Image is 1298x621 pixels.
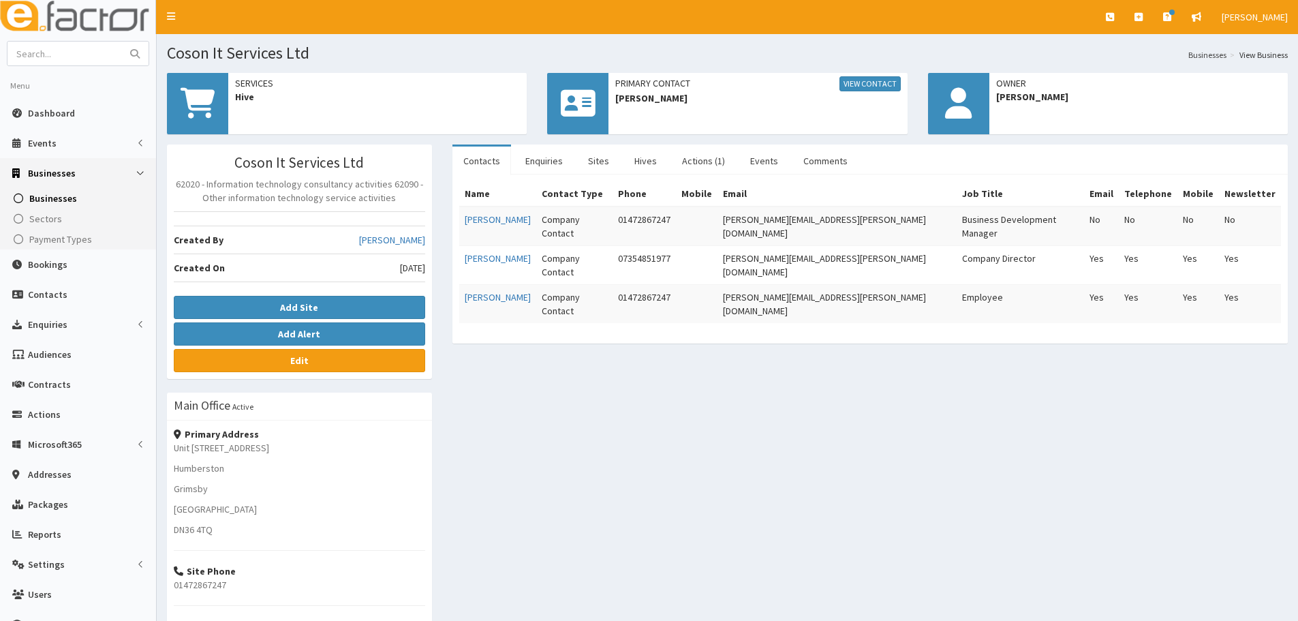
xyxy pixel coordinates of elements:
a: Events [739,147,789,175]
span: Businesses [29,192,77,205]
td: Yes [1177,246,1219,285]
td: No [1084,207,1119,246]
a: View Contact [839,76,901,91]
a: Sites [577,147,620,175]
p: 62020 - Information technology consultancy activities 62090 - Other information technology servic... [174,177,425,205]
a: Actions (1) [671,147,736,175]
span: Businesses [28,167,76,179]
span: [PERSON_NAME] [1222,11,1288,23]
td: Yes [1219,246,1281,285]
span: Dashboard [28,107,75,119]
a: Edit [174,349,425,372]
strong: Site Phone [174,565,236,577]
p: Humberston [174,461,425,475]
th: Email [1084,181,1119,207]
a: [PERSON_NAME] [465,291,531,303]
b: Created By [174,234,223,246]
p: [GEOGRAPHIC_DATA] [174,502,425,516]
span: [PERSON_NAME] [615,91,900,105]
td: Yes [1219,285,1281,324]
span: Contracts [28,378,71,391]
span: Users [28,588,52,601]
span: Settings [28,558,65,571]
a: Payment Types [3,229,156,249]
span: Sectors [29,213,62,225]
th: Newsletter [1219,181,1281,207]
a: Comments [792,147,859,175]
a: Businesses [3,188,156,209]
a: Hives [623,147,668,175]
li: View Business [1226,49,1288,61]
a: Businesses [1188,49,1226,61]
span: Actions [28,408,61,421]
a: [PERSON_NAME] [359,233,425,247]
span: Audiences [28,348,72,361]
td: Business Development Manager [957,207,1084,246]
span: Primary Contact [615,76,900,91]
p: DN36 4TQ [174,523,425,536]
td: Yes [1084,285,1119,324]
a: [PERSON_NAME] [465,213,531,226]
span: [DATE] [400,261,425,275]
strong: Primary Address [174,428,259,440]
input: Search... [7,42,122,65]
a: Enquiries [514,147,574,175]
span: Microsoft365 [28,438,82,451]
h3: Main Office [174,399,230,412]
small: Active [232,402,253,412]
span: Services [235,76,520,90]
span: Enquiries [28,318,67,331]
button: Add Alert [174,322,425,346]
td: 01472867247 [613,207,676,246]
td: No [1177,207,1219,246]
td: Yes [1119,246,1177,285]
th: Email [717,181,957,207]
th: Name [459,181,536,207]
td: Company Contact [536,285,613,324]
a: [PERSON_NAME] [465,252,531,264]
span: Payment Types [29,233,92,245]
td: 01472867247 [613,285,676,324]
b: Add Alert [278,328,320,340]
td: No [1119,207,1177,246]
a: Contacts [452,147,511,175]
span: Hive [235,90,520,104]
th: Telephone [1119,181,1177,207]
p: Grimsby [174,482,425,496]
td: Company Contact [536,246,613,285]
b: Add Site [280,301,318,314]
span: Reports [28,528,61,541]
td: 07354851977 [613,246,676,285]
td: Yes [1119,285,1177,324]
td: [PERSON_NAME][EMAIL_ADDRESS][PERSON_NAME][DOMAIN_NAME] [717,246,957,285]
td: Yes [1177,285,1219,324]
td: Company Director [957,246,1084,285]
span: Bookings [28,258,67,271]
span: Events [28,137,57,149]
th: Contact Type [536,181,613,207]
b: Created On [174,262,225,274]
span: Packages [28,498,68,511]
th: Mobile [676,181,717,207]
td: [PERSON_NAME][EMAIL_ADDRESS][PERSON_NAME][DOMAIN_NAME] [717,285,957,324]
a: Sectors [3,209,156,229]
th: Job Title [957,181,1084,207]
span: Addresses [28,468,72,481]
span: Contacts [28,288,67,301]
h1: Coson It Services Ltd [167,44,1288,62]
td: Company Contact [536,207,613,246]
b: Edit [290,354,309,367]
td: Yes [1084,246,1119,285]
h3: Coson It Services Ltd [174,155,425,170]
th: Mobile [1177,181,1219,207]
td: [PERSON_NAME][EMAIL_ADDRESS][PERSON_NAME][DOMAIN_NAME] [717,207,957,246]
span: [PERSON_NAME] [996,90,1281,104]
td: Employee [957,285,1084,324]
th: Phone [613,181,676,207]
p: Unit [STREET_ADDRESS] [174,441,425,455]
td: No [1219,207,1281,246]
span: Owner [996,76,1281,90]
p: 01472867247 [174,578,425,592]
